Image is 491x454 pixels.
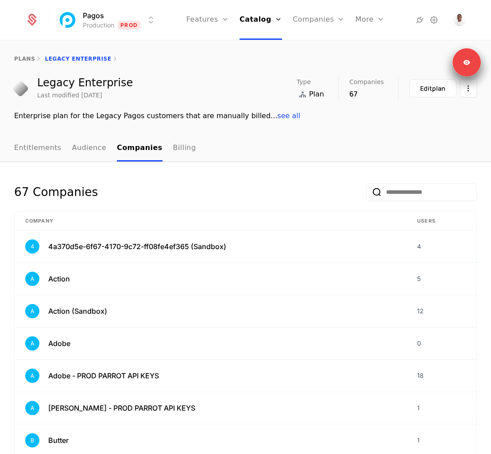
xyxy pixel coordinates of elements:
[417,404,466,412] div: 1
[349,88,384,99] div: 67
[57,9,78,31] img: Pagos
[25,239,39,254] img: 4a370d5e-6f67-4170-9c72-ff08fe4ef365 (Sandbox)
[406,212,476,231] th: Users
[25,401,39,415] img: Alex Lobanov - PROD PARROT API KEYS
[414,15,425,25] a: Integrations
[14,56,35,62] a: plans
[25,369,39,383] img: Adobe - PROD PARROT API KEYS
[25,272,39,286] img: Action
[37,91,102,100] div: Last modified [DATE]
[173,135,196,162] a: Billing
[83,10,104,21] span: Pagos
[409,79,456,97] button: Editplan
[37,77,133,88] div: Legacy Enterprise
[417,242,466,251] div: 4
[429,15,439,25] a: Settings
[14,135,62,162] a: Entitlements
[25,336,39,350] img: Adobe
[15,212,406,231] th: Company
[453,14,466,26] img: LJ Durante
[420,84,445,93] div: Edit plan
[25,304,39,318] img: Action (Sandbox)
[48,306,107,316] span: Action (Sandbox)
[48,273,70,284] span: Action
[14,135,477,162] nav: Main
[453,14,466,26] button: Open user button
[349,79,384,85] span: Companies
[48,403,195,413] span: [PERSON_NAME] - PROD PARROT API KEYS
[118,21,140,30] span: Prod
[417,371,466,380] div: 18
[14,111,477,121] div: Enterprise plan for the Legacy Pagos customers that are manually billed ...
[277,112,300,120] span: see all
[460,79,477,97] button: Select action
[417,274,466,283] div: 5
[48,338,70,349] span: Adobe
[83,21,114,30] div: Production
[48,370,159,381] span: Adobe - PROD PARROT API KEYS
[309,89,324,100] span: Plan
[48,435,69,446] span: Butter
[14,183,98,201] div: 67 Companies
[14,135,196,162] ul: Choose Sub Page
[48,241,226,252] span: 4a370d5e-6f67-4170-9c72-ff08fe4ef365 (Sandbox)
[60,10,156,30] button: Select environment
[417,307,466,315] div: 12
[72,135,107,162] a: Audience
[117,135,162,162] a: Companies
[25,433,39,447] img: Butter
[297,79,311,85] span: Type
[417,436,466,445] div: 1
[417,339,466,348] div: 0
